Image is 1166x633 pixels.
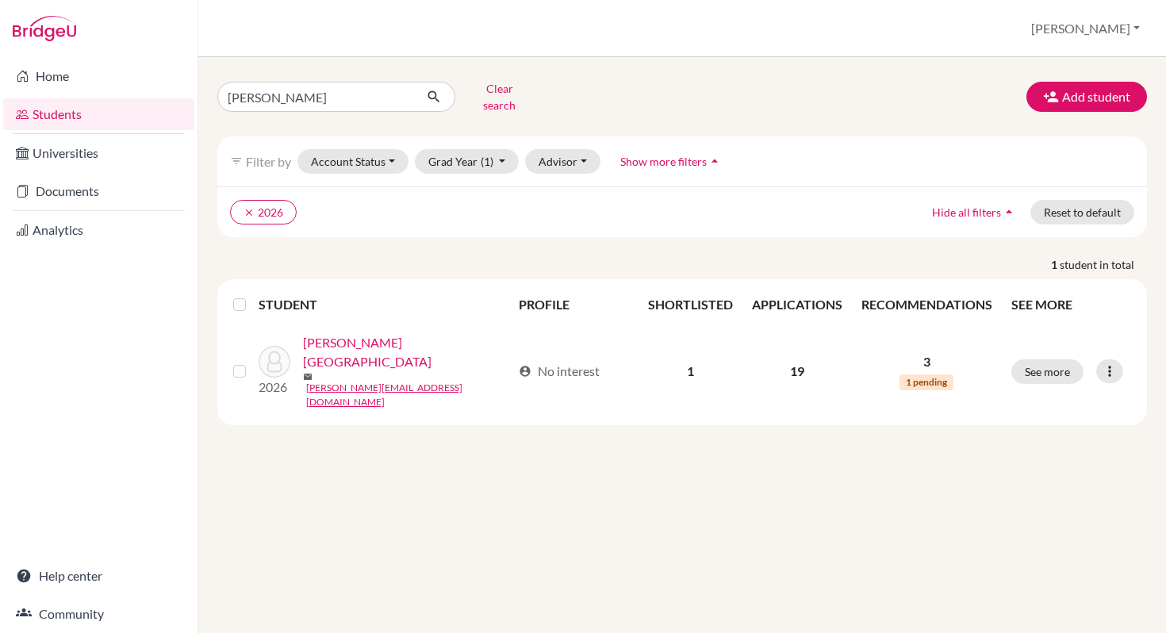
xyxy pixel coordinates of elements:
[3,175,194,207] a: Documents
[259,346,290,378] img: Murphy, Kylah
[259,286,509,324] th: STUDENT
[1024,13,1147,44] button: [PERSON_NAME]
[455,76,543,117] button: Clear search
[303,333,512,371] a: [PERSON_NAME][GEOGRAPHIC_DATA]
[230,200,297,224] button: clear2026
[244,207,255,218] i: clear
[620,155,707,168] span: Show more filters
[1011,359,1084,384] button: See more
[3,214,194,246] a: Analytics
[639,286,742,324] th: SHORTLISTED
[306,381,512,409] a: [PERSON_NAME][EMAIL_ADDRESS][DOMAIN_NAME]
[3,598,194,630] a: Community
[861,352,992,371] p: 3
[3,98,194,130] a: Students
[852,286,1002,324] th: RECOMMENDATIONS
[525,149,600,174] button: Advisor
[607,149,736,174] button: Show more filtersarrow_drop_up
[519,362,600,381] div: No interest
[707,153,723,169] i: arrow_drop_up
[303,372,313,382] span: mail
[13,16,76,41] img: Bridge-U
[259,378,290,397] p: 2026
[509,286,639,324] th: PROFILE
[899,374,953,390] span: 1 pending
[519,365,531,378] span: account_circle
[217,82,414,112] input: Find student by name...
[3,137,194,169] a: Universities
[742,324,852,419] td: 19
[230,155,243,167] i: filter_list
[3,60,194,92] a: Home
[639,324,742,419] td: 1
[1030,200,1134,224] button: Reset to default
[919,200,1030,224] button: Hide all filtersarrow_drop_up
[481,155,493,168] span: (1)
[1001,204,1017,220] i: arrow_drop_up
[297,149,408,174] button: Account Status
[246,154,291,169] span: Filter by
[3,560,194,592] a: Help center
[1026,82,1147,112] button: Add student
[1051,256,1060,273] strong: 1
[932,205,1001,219] span: Hide all filters
[742,286,852,324] th: APPLICATIONS
[1060,256,1147,273] span: student in total
[1002,286,1141,324] th: SEE MORE
[415,149,520,174] button: Grad Year(1)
